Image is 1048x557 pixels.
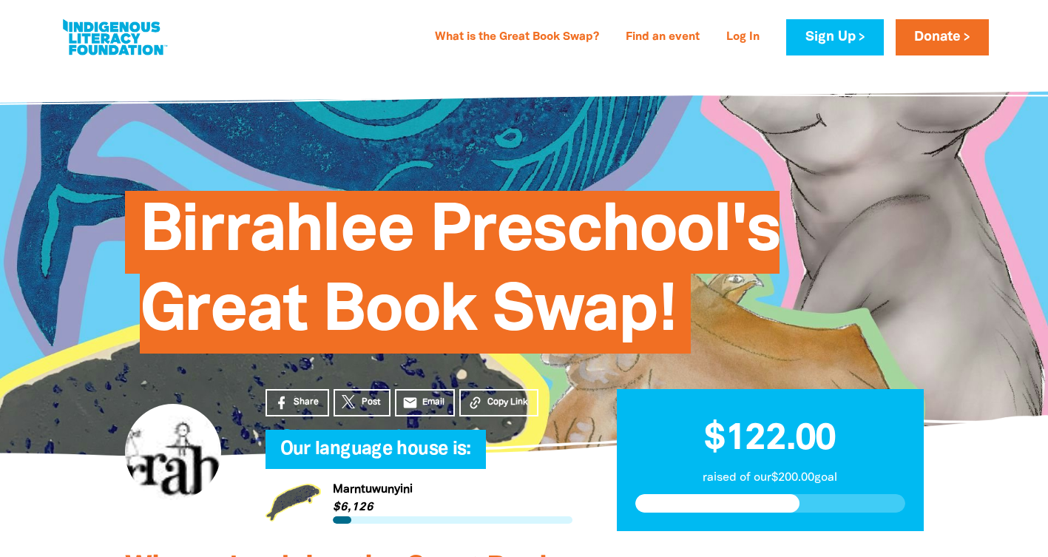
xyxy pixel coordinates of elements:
[896,19,989,55] a: Donate
[704,422,836,456] span: $122.00
[422,396,444,409] span: Email
[266,454,572,463] h6: My Team
[294,396,319,409] span: Share
[395,389,456,416] a: emailEmail
[786,19,883,55] a: Sign Up
[266,389,329,416] a: Share
[426,26,608,50] a: What is the Great Book Swap?
[717,26,768,50] a: Log In
[140,202,780,354] span: Birrahlee Preschool's Great Book Swap!
[459,389,538,416] button: Copy Link
[334,389,391,416] a: Post
[402,395,418,411] i: email
[487,396,528,409] span: Copy Link
[280,441,471,469] span: Our language house is:
[635,469,905,487] p: raised of our $200.00 goal
[362,396,380,409] span: Post
[617,26,709,50] a: Find an event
